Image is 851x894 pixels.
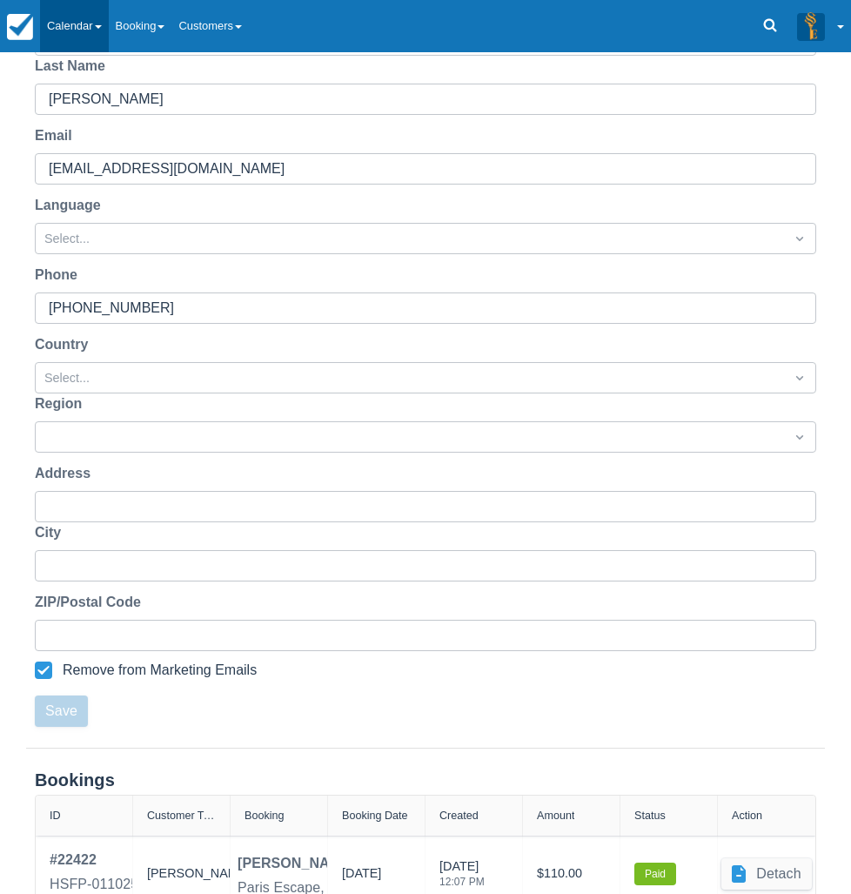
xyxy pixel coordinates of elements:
label: Address [35,463,97,484]
div: Remove from Marketing Emails [63,662,257,679]
button: Detach [721,858,812,890]
div: Booking Date [342,810,408,822]
span: Dropdown icon [791,369,808,387]
div: 12:07 PM [439,877,485,887]
label: Region [35,393,89,414]
div: Booking [245,810,285,822]
label: Language [35,195,108,216]
div: ID [50,810,61,822]
img: A3 [797,12,825,40]
div: Created [439,810,479,822]
label: Phone [35,265,84,286]
div: [DATE] [342,864,381,891]
div: # 22422 [50,850,138,870]
div: Action [732,810,762,822]
div: Bookings [35,770,816,791]
label: Country [35,334,95,355]
label: City [35,522,68,543]
div: Status [634,810,666,822]
label: ZIP/Postal Code [35,592,148,613]
img: checkfront-main-nav-mini-logo.png [7,14,33,40]
span: Dropdown icon [791,428,808,446]
label: Email [35,125,79,146]
div: Amount [537,810,574,822]
div: Customer Type [147,810,216,822]
span: Dropdown icon [791,230,808,247]
div: [PERSON_NAME] [238,853,355,874]
div: Select... [44,230,775,249]
label: Last Name [35,56,112,77]
label: Paid [634,863,676,885]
